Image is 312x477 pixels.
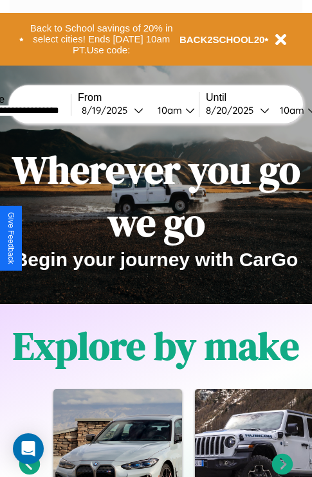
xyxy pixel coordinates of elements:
div: Give Feedback [6,212,15,264]
button: Back to School savings of 20% in select cities! Ends [DATE] 10am PT.Use code: [24,19,179,59]
label: From [78,92,199,104]
div: 8 / 19 / 2025 [82,104,134,116]
b: BACK2SCHOOL20 [179,34,265,45]
h1: Explore by make [13,319,299,372]
div: Open Intercom Messenger [13,433,44,464]
button: 10am [147,104,199,117]
div: 10am [151,104,185,116]
div: 10am [273,104,307,116]
div: 8 / 20 / 2025 [206,104,260,116]
button: 8/19/2025 [78,104,147,117]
